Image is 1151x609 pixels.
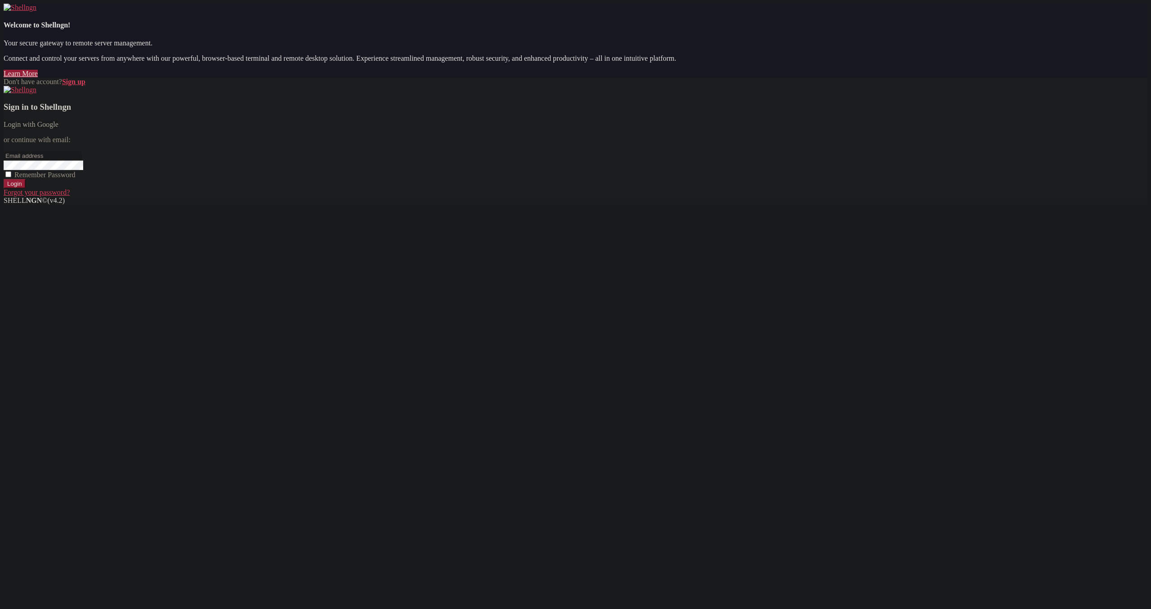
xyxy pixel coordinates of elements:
p: or continue with email: [4,136,1147,144]
a: Forgot your password? [4,188,70,196]
input: Remember Password [5,171,11,177]
span: Remember Password [14,171,76,179]
input: Login [4,179,26,188]
img: Shellngn [4,86,36,94]
a: Sign up [62,78,85,85]
p: Your secure gateway to remote server management. [4,39,1147,47]
input: Email address [4,151,83,161]
a: Login with Google [4,121,58,128]
b: NGN [26,197,42,204]
a: Learn More [4,70,38,77]
span: SHELL © [4,197,65,204]
h4: Welcome to Shellngn! [4,21,1147,29]
span: 4.2.0 [48,197,65,204]
h3: Sign in to Shellngn [4,102,1147,112]
div: Don't have account? [4,78,1147,86]
p: Connect and control your servers from anywhere with our powerful, browser-based terminal and remo... [4,54,1147,63]
img: Shellngn [4,4,36,12]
